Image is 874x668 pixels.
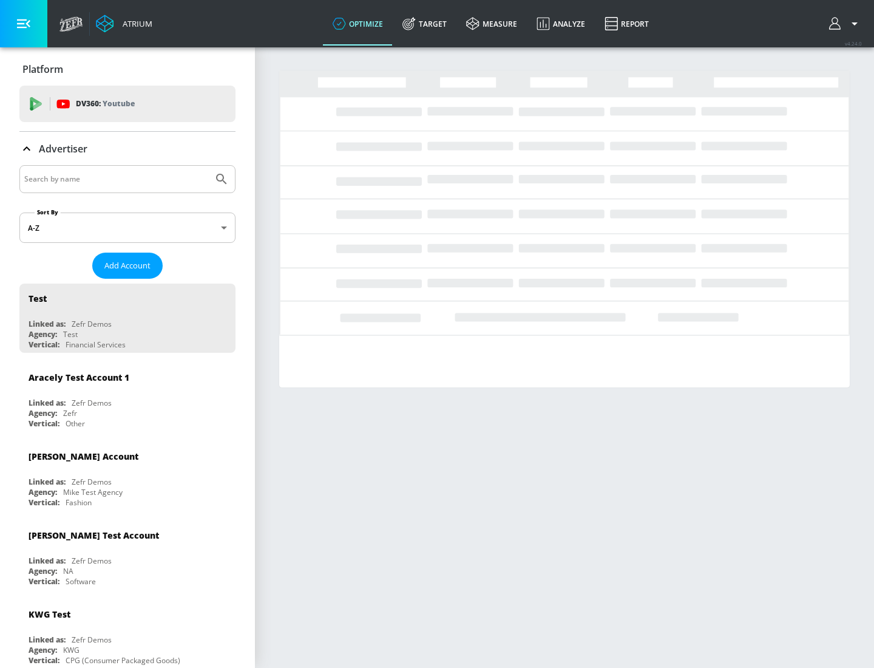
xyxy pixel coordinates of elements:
div: A-Z [19,213,235,243]
a: Report [595,2,659,46]
div: Agency: [29,487,57,497]
div: Other [66,418,85,429]
div: Vertical: [29,576,59,587]
div: DV360: Youtube [19,86,235,122]
div: Zefr Demos [72,319,112,329]
label: Sort By [35,208,61,216]
div: Test [63,329,78,339]
div: Platform [19,52,235,86]
div: [PERSON_NAME] Test AccountLinked as:Zefr DemosAgency:NAVertical:Software [19,520,235,590]
a: optimize [323,2,393,46]
div: Atrium [118,18,152,29]
div: [PERSON_NAME] AccountLinked as:Zefr DemosAgency:Mike Test AgencyVertical:Fashion [19,441,235,511]
a: measure [456,2,527,46]
span: v 4.24.0 [845,40,862,47]
div: Aracely Test Account 1 [29,372,129,383]
div: Vertical: [29,497,59,508]
div: NA [63,566,73,576]
div: Vertical: [29,339,59,350]
div: Fashion [66,497,92,508]
div: TestLinked as:Zefr DemosAgency:TestVertical:Financial Services [19,284,235,353]
div: KWG [63,645,80,655]
div: Software [66,576,96,587]
div: Linked as: [29,556,66,566]
input: Search by name [24,171,208,187]
div: Vertical: [29,418,59,429]
p: Advertiser [39,142,87,155]
div: [PERSON_NAME] Account [29,451,138,462]
a: Analyze [527,2,595,46]
div: Agency: [29,566,57,576]
div: Linked as: [29,635,66,645]
div: Agency: [29,645,57,655]
div: Aracely Test Account 1Linked as:Zefr DemosAgency:ZefrVertical:Other [19,363,235,432]
div: Zefr Demos [72,635,112,645]
div: Zefr Demos [72,556,112,566]
div: Financial Services [66,339,126,350]
div: Agency: [29,329,57,339]
p: Youtube [103,97,135,110]
div: Linked as: [29,398,66,408]
p: DV360: [76,97,135,111]
div: KWG Test [29,608,70,620]
a: Target [393,2,456,46]
button: Add Account [92,253,163,279]
div: Test [29,293,47,304]
a: Atrium [96,15,152,33]
p: Platform [22,63,63,76]
div: Zefr Demos [72,477,112,487]
div: Zefr Demos [72,398,112,408]
div: Linked as: [29,477,66,487]
div: Agency: [29,408,57,418]
div: [PERSON_NAME] Test Account [29,530,159,541]
div: CPG (Consumer Packaged Goods) [66,655,180,666]
span: Add Account [104,259,151,273]
div: Linked as: [29,319,66,329]
div: Vertical: [29,655,59,666]
div: Mike Test Agency [63,487,123,497]
div: Advertiser [19,132,235,166]
div: Zefr [63,408,77,418]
